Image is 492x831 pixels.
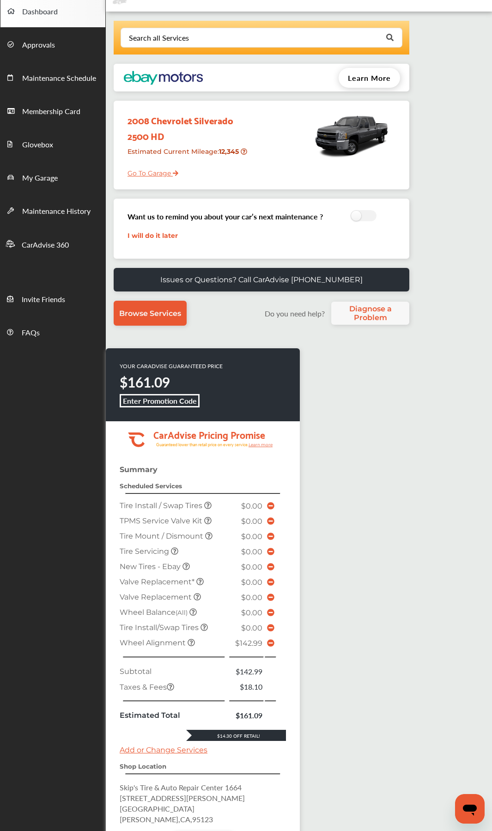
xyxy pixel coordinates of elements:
[121,162,178,180] a: Go To Garage
[120,362,223,370] p: YOUR CARADVISE GUARANTEED PRICE
[120,593,194,601] span: Valve Replacement
[120,623,200,632] span: Tire Install/Swap Tires
[22,172,58,184] span: My Garage
[129,34,189,42] div: Search all Services
[0,194,105,227] a: Maintenance History
[241,502,262,510] span: $0.00
[120,793,245,803] span: [STREET_ADDRESS][PERSON_NAME]
[348,73,391,83] span: Learn More
[228,664,265,679] td: $142.99
[120,547,171,556] span: Tire Servicing
[228,708,265,723] td: $161.09
[241,563,262,571] span: $0.00
[120,501,204,510] span: Tire Install / Swap Tires
[120,683,174,691] span: Taxes & Fees
[22,327,40,339] span: FAQs
[120,577,196,586] span: Valve Replacement*
[117,664,228,679] td: Subtotal
[176,609,188,616] small: (All)
[120,608,189,617] span: Wheel Balance
[119,309,181,318] span: Browse Services
[241,547,262,556] span: $0.00
[120,465,158,474] strong: Summary
[114,301,187,326] a: Browse Services
[120,562,182,571] span: New Tires - Ebay
[235,639,262,648] span: $142.99
[260,308,329,319] label: Do you need help?
[249,442,273,447] tspan: Learn more
[336,304,405,322] span: Diagnose a Problem
[120,482,182,490] strong: Scheduled Services
[241,532,262,541] span: $0.00
[241,608,262,617] span: $0.00
[455,794,485,824] iframe: Button to launch messaging window
[120,763,166,770] strong: Shop Location
[120,638,188,647] span: Wheel Alignment
[156,442,249,448] tspan: Guaranteed lower than retail price on every service.
[228,679,265,694] td: $18.10
[186,733,286,739] div: $14.30 Off Retail!
[120,516,204,525] span: TPMS Service Valve Kit
[120,532,205,540] span: Tire Mount / Dismount
[22,294,65,306] span: Invite Friends
[22,73,96,85] span: Maintenance Schedule
[0,94,105,127] a: Membership Card
[121,144,256,167] div: Estimated Current Mileage :
[0,160,105,194] a: My Garage
[0,27,105,61] a: Approvals
[120,746,207,754] a: Add or Change Services
[121,105,256,144] div: 2008 Chevrolet Silverado 2500 HD
[153,426,265,443] tspan: CarAdvise Pricing Promise
[331,302,409,325] a: Diagnose a Problem
[22,6,58,18] span: Dashboard
[241,624,262,632] span: $0.00
[22,39,55,51] span: Approvals
[312,105,391,165] img: mobile_4536_st0640_046.jpg
[120,782,242,793] span: Skip's Tire & Auto Repair Center 1664
[120,372,170,392] strong: $161.09
[120,803,213,825] span: [GEOGRAPHIC_DATA][PERSON_NAME] , CA , 95123
[241,578,262,587] span: $0.00
[22,239,69,251] span: CarAdvise 360
[160,275,363,284] p: Issues or Questions? Call CarAdvise [PHONE_NUMBER]
[219,147,241,156] strong: 12,345
[0,127,105,160] a: Glovebox
[128,231,178,240] a: I will do it later
[0,61,105,94] a: Maintenance Schedule
[128,211,323,222] h3: Want us to remind you about your car’s next maintenance ?
[22,106,80,118] span: Membership Card
[22,206,91,218] span: Maintenance History
[241,593,262,602] span: $0.00
[114,268,409,291] a: Issues or Questions? Call CarAdvise [PHONE_NUMBER]
[123,395,197,406] b: Enter Promotion Code
[117,708,228,723] td: Estimated Total
[22,139,53,151] span: Glovebox
[241,517,262,526] span: $0.00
